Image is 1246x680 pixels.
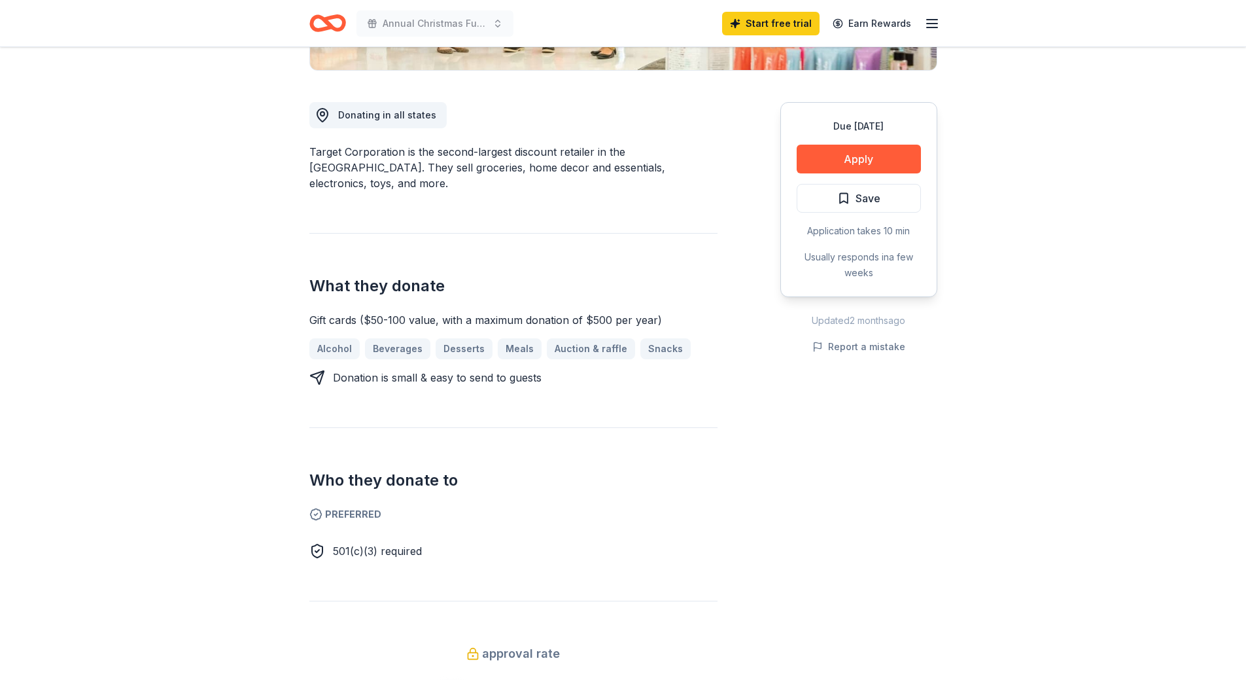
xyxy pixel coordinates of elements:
button: Save [797,184,921,213]
span: Annual Christmas Fundraiser [383,16,487,31]
div: Donation is small & easy to send to guests [333,370,542,385]
button: Apply [797,145,921,173]
a: Auction & raffle [547,338,635,359]
span: Donating in all states [338,109,436,120]
a: Home [309,8,346,39]
h2: What they donate [309,276,718,296]
a: Start free trial [722,12,820,35]
span: approval rate [482,643,560,664]
a: Alcohol [309,338,360,359]
div: Target Corporation is the second-largest discount retailer in the [GEOGRAPHIC_DATA]. They sell gr... [309,144,718,191]
span: Save [856,190,880,207]
button: Annual Christmas Fundraiser [356,10,513,37]
a: Beverages [365,338,430,359]
div: Gift cards ($50-100 value, with a maximum donation of $500 per year) [309,312,718,328]
div: Application takes 10 min [797,223,921,239]
a: Meals [498,338,542,359]
div: Updated 2 months ago [780,313,937,329]
button: Report a mistake [812,339,905,355]
span: Preferred [309,507,718,522]
span: 501(c)(3) required [333,545,422,558]
a: Desserts [436,338,493,359]
div: Usually responds in a few weeks [797,249,921,281]
h2: Who they donate to [309,470,718,491]
a: Earn Rewards [825,12,919,35]
div: Due [DATE] [797,118,921,134]
a: Snacks [640,338,691,359]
